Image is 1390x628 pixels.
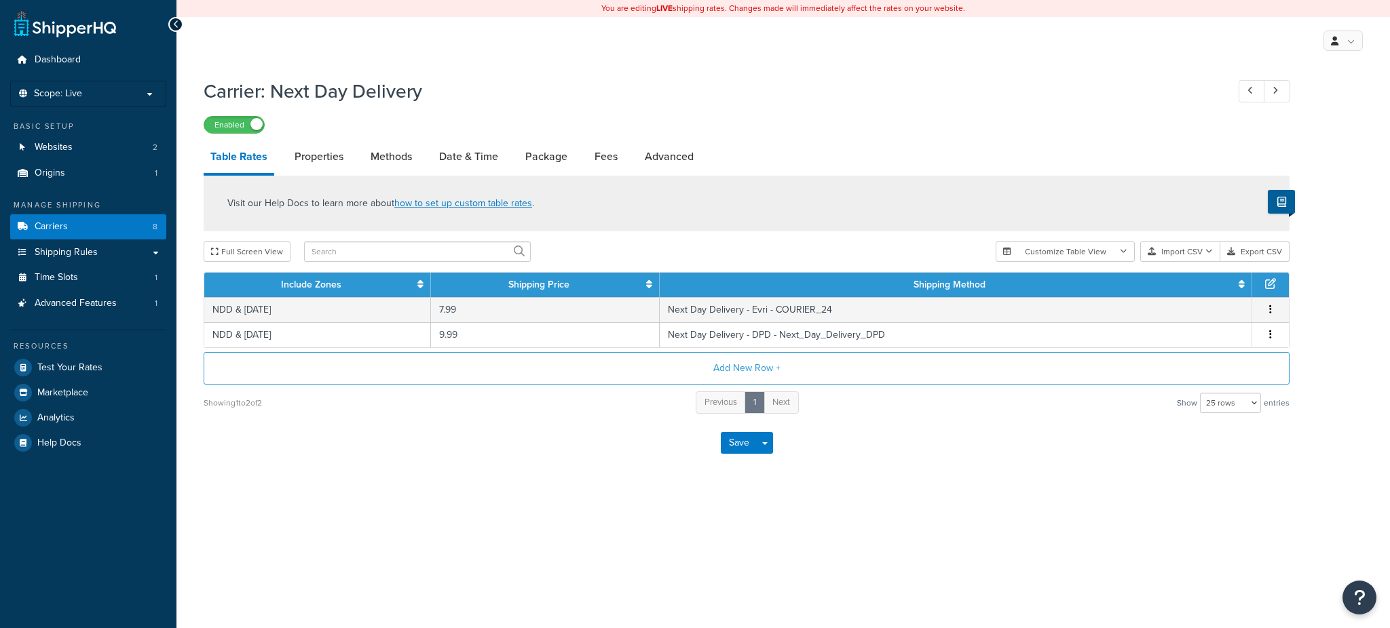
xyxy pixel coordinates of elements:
h1: Carrier: Next Day Delivery [204,78,1214,104]
a: Next [764,391,799,414]
button: Import CSV [1140,241,1220,262]
a: Methods [364,140,419,173]
a: Date & Time [432,140,505,173]
a: Analytics [10,406,166,430]
div: Showing 1 to 2 of 2 [204,393,262,412]
a: Previous Record [1239,80,1265,102]
label: Enabled [204,117,264,133]
b: LIVE [656,2,673,14]
li: Websites [10,135,166,160]
span: Carriers [35,221,68,233]
td: NDD & [DATE] [204,297,431,322]
span: Advanced Features [35,298,117,309]
button: Save [721,432,757,454]
a: Websites2 [10,135,166,160]
li: Time Slots [10,265,166,290]
span: Previous [705,395,737,408]
span: Scope: Live [34,88,82,100]
a: Shipping Price [508,277,569,292]
span: 1 [155,272,157,283]
a: how to set up custom table rates [394,196,532,210]
span: Time Slots [35,272,78,283]
td: 7.99 [431,297,660,322]
span: Analytics [37,412,75,424]
a: Fees [588,140,624,173]
span: Help Docs [37,437,81,449]
span: entries [1264,393,1290,412]
a: Advanced [638,140,700,173]
span: 8 [153,221,157,233]
span: Show [1177,393,1197,412]
a: Table Rates [204,140,274,176]
button: Add New Row + [204,352,1290,385]
span: Websites [35,142,73,153]
a: Next Record [1264,80,1290,102]
div: Resources [10,340,166,352]
a: Dashboard [10,47,166,73]
span: Origins [35,168,65,179]
span: 1 [155,168,157,179]
a: Test Your Rates [10,355,166,380]
span: Dashboard [35,54,81,66]
span: Next [772,395,790,408]
a: Include Zones [281,277,341,292]
button: Customize Table View [996,241,1135,262]
a: Carriers8 [10,214,166,239]
li: Advanced Features [10,291,166,316]
a: Origins1 [10,161,166,186]
div: Manage Shipping [10,199,166,211]
span: 2 [153,142,157,153]
button: Full Screen View [204,241,290,262]
span: Test Your Rates [37,362,102,374]
td: Next Day Delivery - DPD - Next_Day_Delivery_DPD [660,322,1252,347]
td: Next Day Delivery - Evri - COURIER_24 [660,297,1252,322]
span: Shipping Rules [35,247,98,258]
li: Origins [10,161,166,186]
a: Help Docs [10,431,166,455]
a: Advanced Features1 [10,291,166,316]
p: Visit our Help Docs to learn more about . [227,196,534,211]
td: 9.99 [431,322,660,347]
button: Export CSV [1220,241,1290,262]
button: Open Resource Center [1342,581,1376,614]
span: 1 [155,298,157,309]
a: Shipping Method [914,277,985,292]
li: Carriers [10,214,166,239]
span: Marketplace [37,387,88,399]
a: Previous [696,391,746,414]
a: Time Slots1 [10,265,166,290]
td: NDD & [DATE] [204,322,431,347]
button: Show Help Docs [1268,190,1295,214]
a: Shipping Rules [10,240,166,265]
a: Marketplace [10,380,166,405]
a: 1 [745,391,765,414]
a: Package [519,140,574,173]
a: Properties [288,140,350,173]
div: Basic Setup [10,121,166,132]
input: Search [304,241,531,262]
